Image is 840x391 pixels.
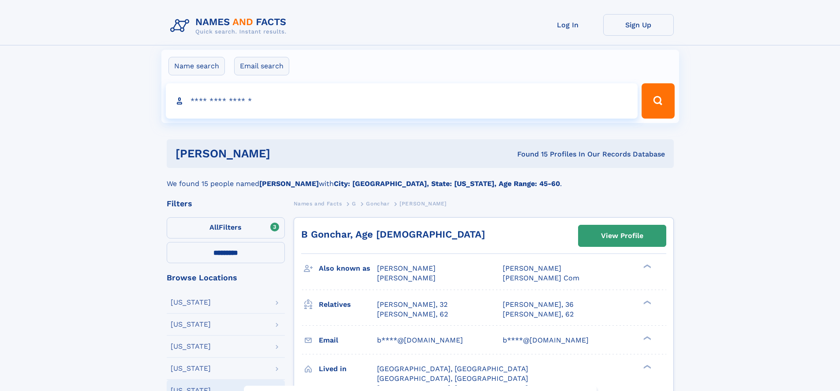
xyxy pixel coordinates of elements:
[503,309,574,319] a: [PERSON_NAME], 62
[503,274,579,282] span: [PERSON_NAME] Com
[377,365,528,373] span: [GEOGRAPHIC_DATA], [GEOGRAPHIC_DATA]
[642,83,674,119] button: Search Button
[167,274,285,282] div: Browse Locations
[319,261,377,276] h3: Also known as
[209,223,219,231] span: All
[167,168,674,189] div: We found 15 people named with .
[234,57,289,75] label: Email search
[641,264,652,269] div: ❯
[377,274,436,282] span: [PERSON_NAME]
[352,198,356,209] a: G
[399,201,447,207] span: [PERSON_NAME]
[603,14,674,36] a: Sign Up
[394,149,665,159] div: Found 15 Profiles In Our Records Database
[366,201,389,207] span: Gonchar
[641,364,652,369] div: ❯
[167,217,285,238] label: Filters
[167,14,294,38] img: Logo Names and Facts
[301,229,485,240] a: B Gonchar, Age [DEMOGRAPHIC_DATA]
[167,200,285,208] div: Filters
[641,299,652,305] div: ❯
[503,264,561,272] span: [PERSON_NAME]
[175,148,394,159] h1: [PERSON_NAME]
[259,179,319,188] b: [PERSON_NAME]
[319,297,377,312] h3: Relatives
[377,309,448,319] a: [PERSON_NAME], 62
[377,300,448,309] a: [PERSON_NAME], 32
[366,198,389,209] a: Gonchar
[377,374,528,383] span: [GEOGRAPHIC_DATA], [GEOGRAPHIC_DATA]
[334,179,560,188] b: City: [GEOGRAPHIC_DATA], State: [US_STATE], Age Range: 45-60
[171,321,211,328] div: [US_STATE]
[168,57,225,75] label: Name search
[294,198,342,209] a: Names and Facts
[166,83,638,119] input: search input
[319,361,377,376] h3: Lived in
[641,335,652,341] div: ❯
[171,343,211,350] div: [US_STATE]
[319,333,377,348] h3: Email
[601,226,643,246] div: View Profile
[171,365,211,372] div: [US_STATE]
[377,264,436,272] span: [PERSON_NAME]
[503,300,574,309] a: [PERSON_NAME], 36
[533,14,603,36] a: Log In
[352,201,356,207] span: G
[579,225,666,246] a: View Profile
[171,299,211,306] div: [US_STATE]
